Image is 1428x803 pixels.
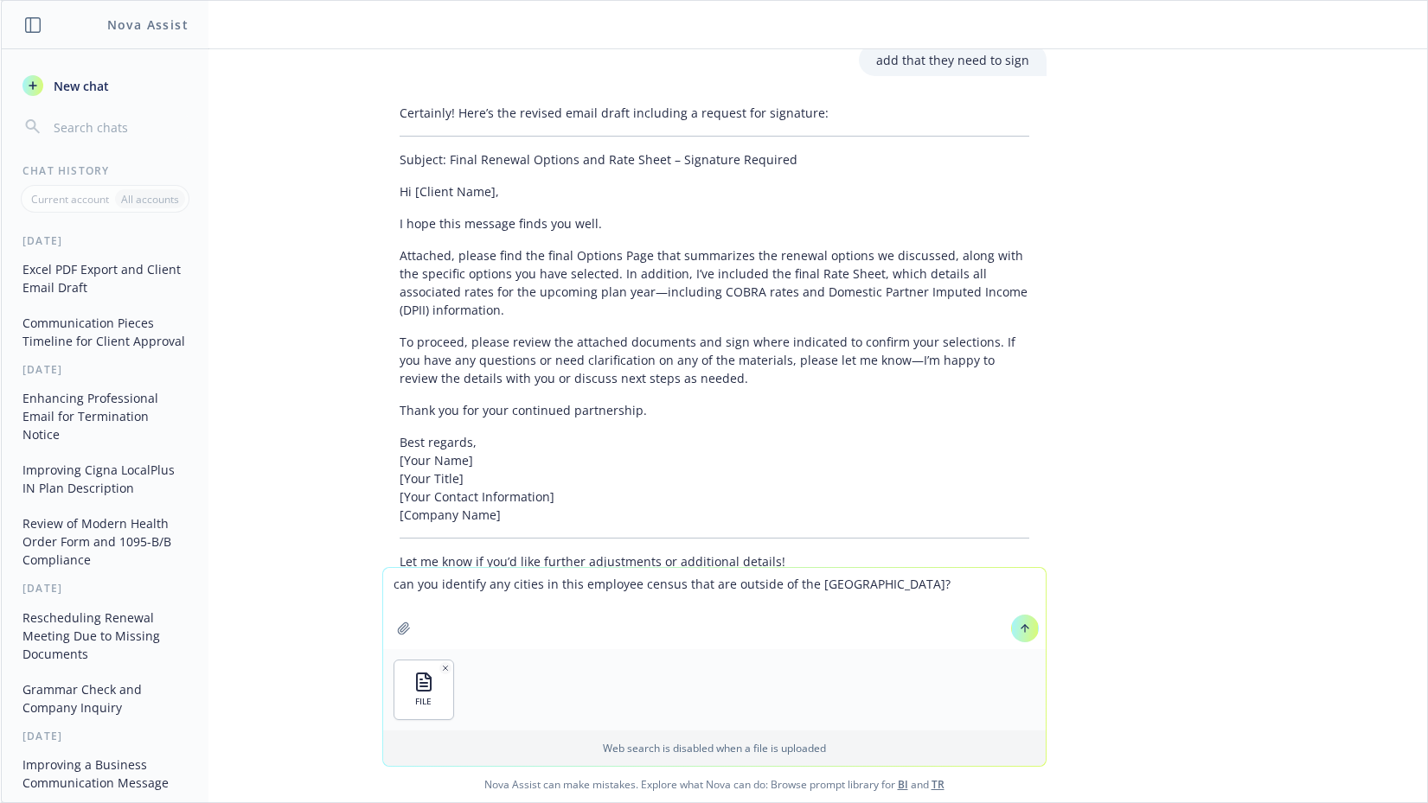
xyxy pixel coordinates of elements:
[2,729,208,743] div: [DATE]
[2,163,208,178] div: Chat History
[16,509,195,574] button: Review of Modern Health Order Form and 1095-B/B Compliance
[394,741,1035,755] p: Web search is disabled when a file is uploaded
[415,696,432,707] span: FILE
[16,70,195,101] button: New chat
[16,675,195,722] button: Grammar Check and Company Inquiry
[400,104,1029,122] p: Certainly! Here’s the revised email draft including a request for signature:
[876,51,1029,69] p: add that they need to sign
[400,214,1029,233] p: I hope this message finds you well.
[50,115,188,139] input: Search chats
[400,150,1029,169] p: Subject: Final Renewal Options and Rate Sheet – Signature Required
[121,192,179,207] p: All accounts
[383,568,1046,649] textarea: can you identify any cities in this employee census that are outside of the [GEOGRAPHIC_DATA]?
[400,333,1029,387] p: To proceed, please review the attached documents and sign where indicated to confirm your selecti...
[16,750,195,797] button: Improving a Business Communication Message
[16,384,195,449] button: Enhancing Professional Email for Termination Notice
[394,660,453,719] button: FILE
[400,401,1029,419] p: Thank you for your continued partnership.
[16,456,195,502] button: Improving Cigna LocalPlus IN Plan Description
[8,767,1420,802] span: Nova Assist can make mistakes. Explore what Nova can do: Browse prompt library for and
[16,603,195,668] button: Rescheduling Renewal Meeting Due to Missing Documents
[400,246,1029,319] p: Attached, please find the final Options Page that summarizes the renewal options we discussed, al...
[898,777,908,792] a: BI
[16,309,195,355] button: Communication Pieces Timeline for Client Approval
[50,77,109,95] span: New chat
[400,552,1029,570] p: Let me know if you’d like further adjustments or additional details!
[31,192,109,207] p: Current account
[2,362,208,377] div: [DATE]
[2,233,208,248] div: [DATE]
[2,581,208,596] div: [DATE]
[932,777,945,792] a: TR
[107,16,189,34] h1: Nova Assist
[400,433,1029,524] p: Best regards, [Your Name] [Your Title] [Your Contact Information] [Company Name]
[16,255,195,302] button: Excel PDF Export and Client Email Draft
[400,182,1029,201] p: Hi [Client Name],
